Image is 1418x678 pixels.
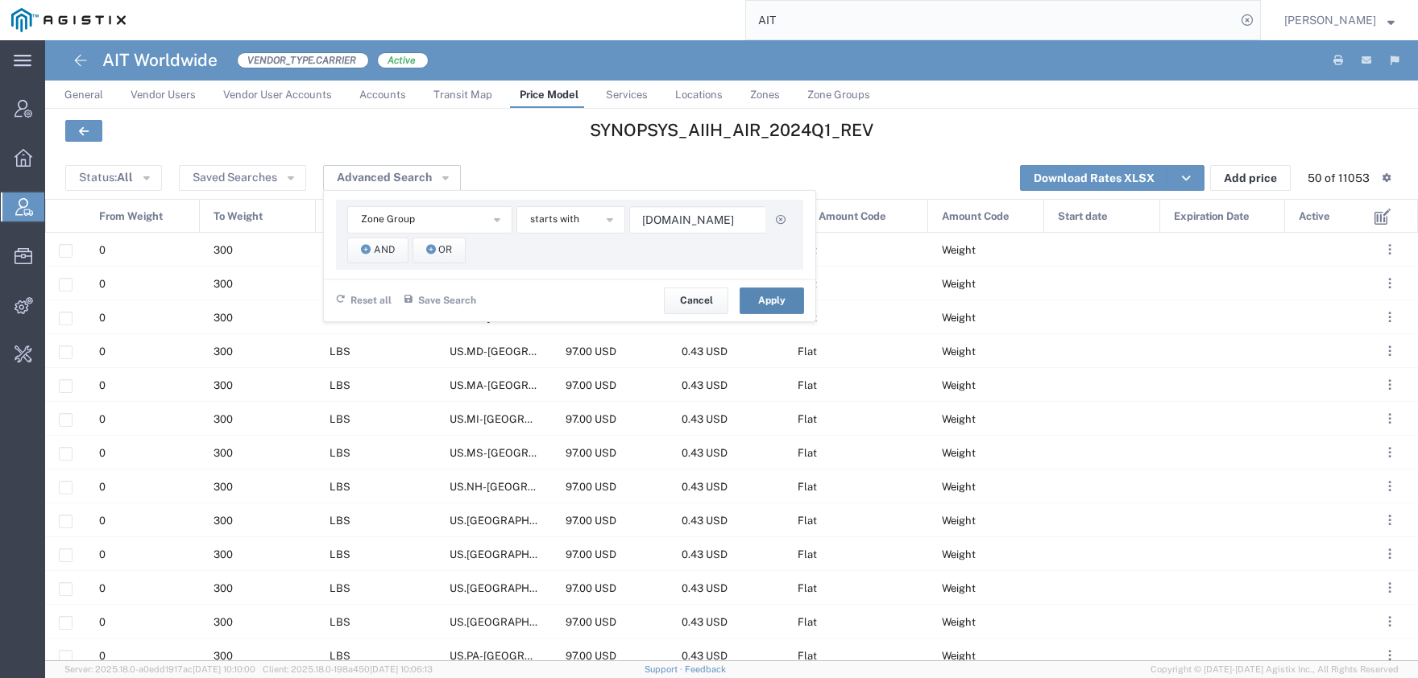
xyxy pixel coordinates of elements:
[629,206,766,234] input: Enter the criteria
[450,447,705,459] span: US.MS-US.MI
[942,379,976,391] span: Weight
[214,616,233,628] span: 300
[418,293,476,308] span: Save Search
[685,664,726,674] a: Feedback
[99,582,106,594] span: 0
[520,89,578,101] span: Price Model
[1379,407,1401,430] button: ...
[99,278,106,290] span: 0
[214,413,233,425] span: 300
[645,664,685,674] a: Support
[330,582,350,594] span: LBS
[740,287,804,313] button: Apply
[1058,200,1108,234] span: Start date
[65,165,162,191] button: Status:All
[566,379,616,391] span: 97.00 USD
[1388,308,1391,327] span: . . .
[682,447,728,459] span: 0.43 USD
[214,650,233,662] span: 300
[798,200,886,234] span: Min Amount Code
[942,481,976,493] span: Weight
[117,171,133,184] span: All
[99,200,163,234] span: From Weight
[1379,272,1401,295] button: ...
[1388,240,1391,259] span: . . .
[193,664,255,674] span: [DATE] 10:10:00
[530,212,579,227] span: starts with
[798,481,817,493] span: Flat
[223,89,332,101] span: Vendor User Accounts
[1379,441,1401,464] button: ...
[359,89,406,101] span: Accounts
[179,165,306,191] button: Saved Searches
[1283,10,1395,30] button: [PERSON_NAME]
[263,664,433,674] span: Client: 2025.18.0-198a450
[438,242,452,258] span: Or
[798,345,817,358] span: Flat
[798,379,817,391] span: Flat
[1210,165,1291,191] button: Add price
[1388,646,1391,665] span: . . .
[1284,11,1376,29] span: Carrie Virgilio
[450,650,701,662] span: US.PA-US.MI
[566,582,616,594] span: 97.00 USD
[675,89,723,101] span: Locations
[99,345,106,358] span: 0
[1388,511,1391,530] span: . . .
[1379,340,1401,362] button: ...
[566,548,616,560] span: 97.00 USD
[1299,200,1330,234] span: Active
[682,582,728,594] span: 0.43 USD
[323,165,461,191] button: Advanced Search
[746,1,1236,39] input: Search for shipment number, reference number
[682,345,728,358] span: 0.43 USD
[99,447,106,459] span: 0
[99,244,106,256] span: 0
[1388,443,1391,462] span: . . .
[682,481,728,493] span: 0.43 USD
[942,447,976,459] span: Weight
[214,244,233,256] span: 300
[942,616,976,628] span: Weight
[214,379,233,391] span: 300
[374,242,395,258] span: And
[566,481,616,493] span: 97.00 USD
[450,515,797,527] span: US.NJ-US.MI
[450,379,705,391] span: US.MA-US.MI
[99,650,106,662] span: 0
[682,379,728,391] span: 0.43 USD
[942,312,976,324] span: Weight
[664,287,728,313] button: Cancel
[450,548,797,560] span: US.NY-US.MI
[214,582,233,594] span: 300
[433,89,492,101] span: Transit Map
[11,8,126,32] img: logo
[566,447,616,459] span: 97.00 USD
[450,345,705,358] span: US.MD-US.MI
[99,616,106,628] span: 0
[1388,409,1391,428] span: . . .
[330,447,350,459] span: LBS
[566,345,616,358] span: 97.00 USD
[1388,477,1391,496] span: . . .
[214,200,263,234] span: To Weight
[404,286,477,316] button: Save Search
[1379,509,1401,531] button: ...
[450,616,797,628] span: US.OH-US.MI
[682,616,728,628] span: 0.43 USD
[330,616,350,628] span: LBS
[798,413,817,425] span: Flat
[682,548,728,560] span: 0.43 USD
[942,200,1010,234] span: Amount Code
[330,515,350,527] span: LBS
[99,481,106,493] span: 0
[516,206,625,234] button: starts with
[1379,374,1401,396] button: ...
[1379,306,1401,329] button: ...
[1379,610,1401,633] button: ...
[515,120,948,140] h4: SYNOPSYS_AIIH_AIR_2024Q1_REV
[64,664,255,674] span: Server: 2025.18.0-a0edd1917ac
[131,89,196,101] span: Vendor Users
[1020,165,1168,191] a: Download Rates XLSX
[942,244,976,256] span: Weight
